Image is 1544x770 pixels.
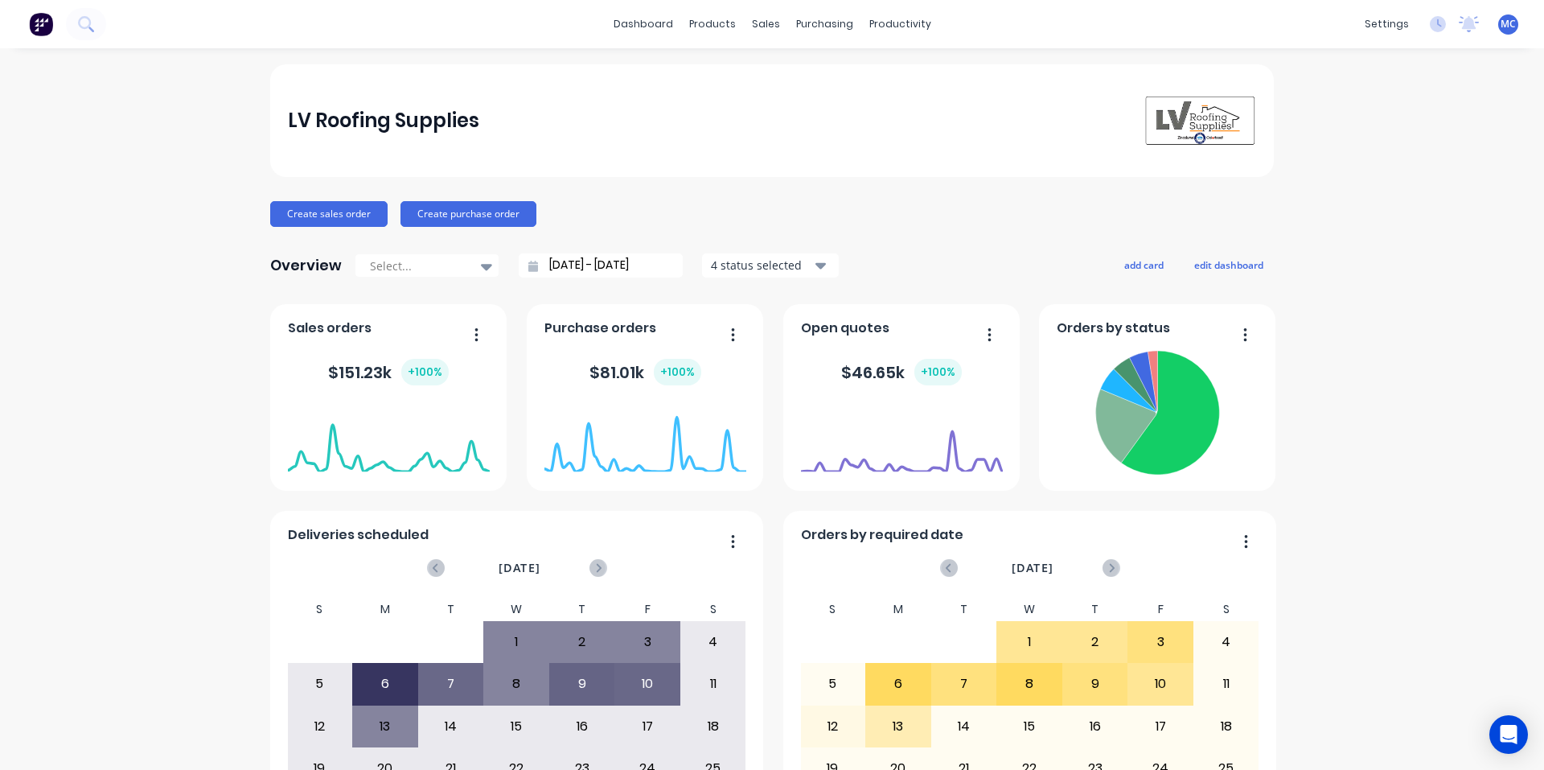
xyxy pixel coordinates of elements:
[615,706,680,747] div: 17
[1357,12,1417,36] div: settings
[1501,17,1516,31] span: MC
[484,622,548,662] div: 1
[353,706,417,747] div: 13
[353,664,417,704] div: 6
[270,201,388,227] button: Create sales order
[1194,706,1259,747] div: 18
[288,319,372,338] span: Sales orders
[744,12,788,36] div: sales
[1128,622,1193,662] div: 3
[801,706,865,747] div: 12
[681,12,744,36] div: products
[861,12,939,36] div: productivity
[681,622,745,662] div: 4
[614,598,680,621] div: F
[681,706,745,747] div: 18
[1128,706,1193,747] div: 17
[419,706,483,747] div: 14
[270,249,342,282] div: Overview
[419,664,483,704] div: 7
[400,201,536,227] button: Create purchase order
[654,359,701,385] div: + 100 %
[866,706,930,747] div: 13
[1489,715,1528,754] div: Open Intercom Messenger
[544,319,656,338] span: Purchase orders
[841,359,962,385] div: $ 46.65k
[702,253,839,278] button: 4 status selected
[550,706,614,747] div: 16
[1127,598,1193,621] div: F
[1194,622,1259,662] div: 4
[681,664,745,704] div: 11
[549,598,615,621] div: T
[1184,254,1274,275] button: edit dashboard
[1012,559,1053,577] span: [DATE]
[997,706,1061,747] div: 15
[483,598,549,621] div: W
[499,559,540,577] span: [DATE]
[352,598,418,621] div: M
[1063,664,1127,704] div: 9
[801,664,865,704] div: 5
[1194,664,1259,704] div: 11
[287,598,353,621] div: S
[1193,598,1259,621] div: S
[589,359,701,385] div: $ 81.01k
[550,664,614,704] div: 9
[29,12,53,36] img: Factory
[550,622,614,662] div: 2
[288,105,479,137] div: LV Roofing Supplies
[288,664,352,704] div: 5
[1144,95,1256,146] img: LV Roofing Supplies
[615,664,680,704] div: 10
[1063,622,1127,662] div: 2
[288,706,352,747] div: 12
[484,706,548,747] div: 15
[866,664,930,704] div: 6
[680,598,746,621] div: S
[932,664,996,704] div: 7
[1057,319,1170,338] span: Orders by status
[801,525,963,545] span: Orders by required date
[1128,664,1193,704] div: 10
[997,622,1061,662] div: 1
[997,664,1061,704] div: 8
[401,359,449,385] div: + 100 %
[914,359,962,385] div: + 100 %
[1063,706,1127,747] div: 16
[801,319,889,338] span: Open quotes
[606,12,681,36] a: dashboard
[615,622,680,662] div: 3
[484,664,548,704] div: 8
[711,257,812,274] div: 4 status selected
[996,598,1062,621] div: W
[1062,598,1128,621] div: T
[865,598,931,621] div: M
[932,706,996,747] div: 14
[931,598,997,621] div: T
[418,598,484,621] div: T
[328,359,449,385] div: $ 151.23k
[1114,254,1174,275] button: add card
[788,12,861,36] div: purchasing
[800,598,866,621] div: S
